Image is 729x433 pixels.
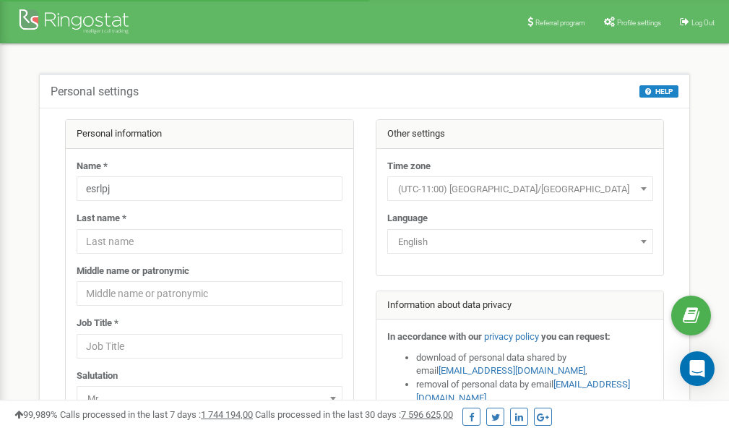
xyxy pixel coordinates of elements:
span: 99,989% [14,409,58,420]
strong: you can request: [541,331,611,342]
a: privacy policy [484,331,539,342]
label: Name * [77,160,108,173]
span: Profile settings [617,19,661,27]
input: Job Title [77,334,342,359]
button: HELP [639,85,678,98]
label: Job Title * [77,317,118,330]
span: Mr. [82,389,337,409]
li: removal of personal data by email , [416,378,653,405]
input: Middle name or patronymic [77,281,342,306]
span: Log Out [691,19,715,27]
span: Referral program [535,19,585,27]
u: 1 744 194,00 [201,409,253,420]
span: Mr. [77,386,342,411]
strong: In accordance with our [387,331,482,342]
li: download of personal data shared by email , [416,351,653,378]
span: (UTC-11:00) Pacific/Midway [392,179,648,200]
input: Last name [77,229,342,254]
span: English [387,229,653,254]
span: (UTC-11:00) Pacific/Midway [387,176,653,201]
span: English [392,232,648,252]
span: Calls processed in the last 30 days : [255,409,453,420]
label: Salutation [77,369,118,383]
div: Personal information [66,120,353,149]
h5: Personal settings [51,85,139,98]
label: Time zone [387,160,431,173]
u: 7 596 625,00 [401,409,453,420]
span: Calls processed in the last 7 days : [60,409,253,420]
label: Middle name or patronymic [77,265,189,278]
label: Last name * [77,212,126,226]
a: [EMAIL_ADDRESS][DOMAIN_NAME] [439,365,585,376]
label: Language [387,212,428,226]
div: Other settings [376,120,664,149]
input: Name [77,176,342,201]
div: Information about data privacy [376,291,664,320]
div: Open Intercom Messenger [680,351,715,386]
